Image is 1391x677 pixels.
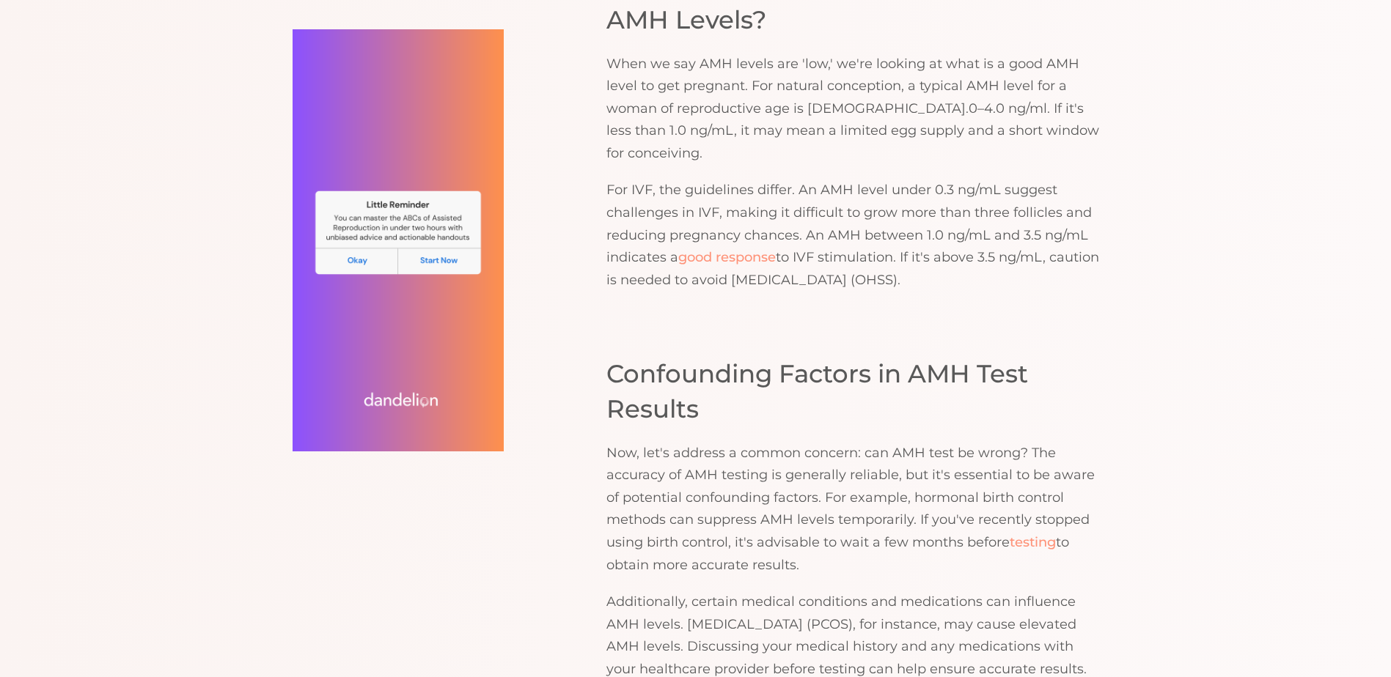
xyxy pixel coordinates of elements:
[293,29,504,451] img: dandelion-assisted-reproduction-reminder
[606,442,1099,577] p: Now, let's address a common concern: can AMH test be wrong? The accuracy of AMH testing is genera...
[1010,534,1056,550] a: testing
[606,53,1099,165] p: When we say AMH levels are 'low,' we're looking at what is a good AMH level to get pregnant. For ...
[606,357,1099,426] h2: Confounding Factors in AMH Test Results
[606,179,1099,291] p: For IVF, the guidelines differ. An AMH level under 0.3 ng/mL suggest challenges in IVF, making it...
[678,249,776,265] a: good response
